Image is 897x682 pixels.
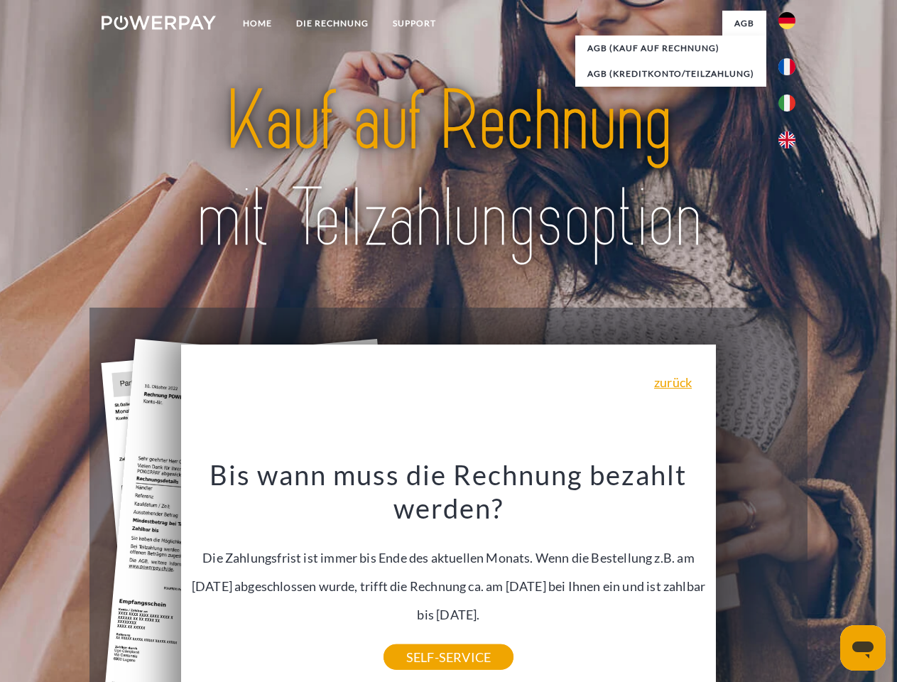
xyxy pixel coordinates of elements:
[102,16,216,30] img: logo-powerpay-white.svg
[778,58,795,75] img: fr
[231,11,284,36] a: Home
[575,36,766,61] a: AGB (Kauf auf Rechnung)
[654,376,692,389] a: zurück
[778,94,795,112] img: it
[722,11,766,36] a: agb
[778,12,795,29] img: de
[575,61,766,87] a: AGB (Kreditkonto/Teilzahlung)
[384,644,513,670] a: SELF-SERVICE
[840,625,886,671] iframe: Schaltfläche zum Öffnen des Messaging-Fensters
[190,458,708,526] h3: Bis wann muss die Rechnung bezahlt werden?
[284,11,381,36] a: DIE RECHNUNG
[381,11,448,36] a: SUPPORT
[136,68,761,272] img: title-powerpay_de.svg
[190,458,708,657] div: Die Zahlungsfrist ist immer bis Ende des aktuellen Monats. Wenn die Bestellung z.B. am [DATE] abg...
[778,131,795,148] img: en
